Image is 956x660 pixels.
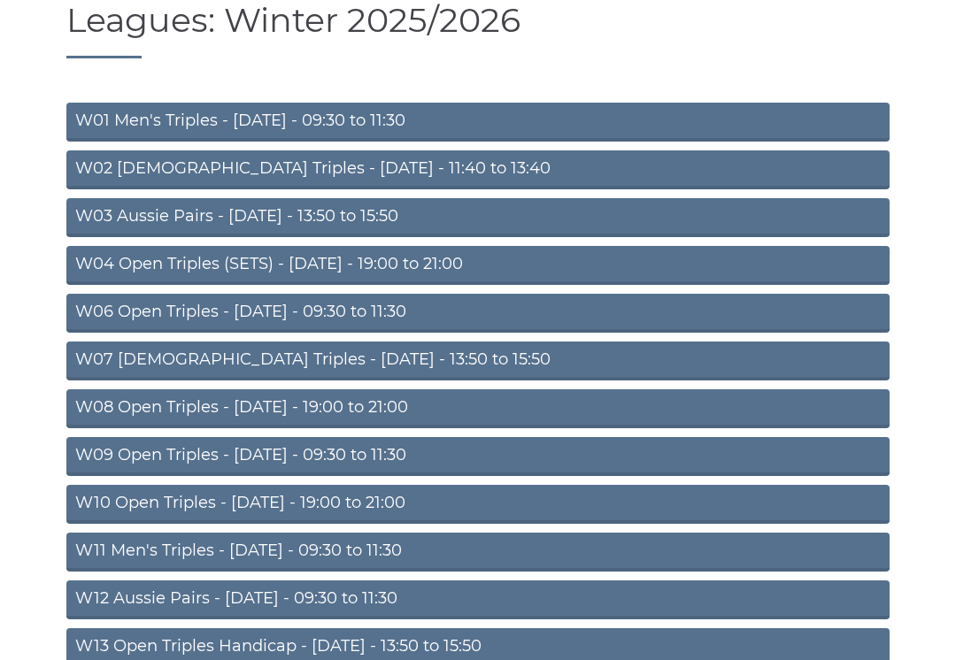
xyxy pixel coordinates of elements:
[66,438,890,477] a: W09 Open Triples - [DATE] - 09:30 to 11:30
[66,390,890,429] a: W08 Open Triples - [DATE] - 19:00 to 21:00
[66,151,890,190] a: W02 [DEMOGRAPHIC_DATA] Triples - [DATE] - 11:40 to 13:40
[66,342,890,381] a: W07 [DEMOGRAPHIC_DATA] Triples - [DATE] - 13:50 to 15:50
[66,581,890,620] a: W12 Aussie Pairs - [DATE] - 09:30 to 11:30
[66,247,890,286] a: W04 Open Triples (SETS) - [DATE] - 19:00 to 21:00
[66,104,890,142] a: W01 Men's Triples - [DATE] - 09:30 to 11:30
[66,199,890,238] a: W03 Aussie Pairs - [DATE] - 13:50 to 15:50
[66,486,890,525] a: W10 Open Triples - [DATE] - 19:00 to 21:00
[66,533,890,572] a: W11 Men's Triples - [DATE] - 09:30 to 11:30
[66,3,890,60] h1: Leagues: Winter 2025/2026
[66,295,890,334] a: W06 Open Triples - [DATE] - 09:30 to 11:30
